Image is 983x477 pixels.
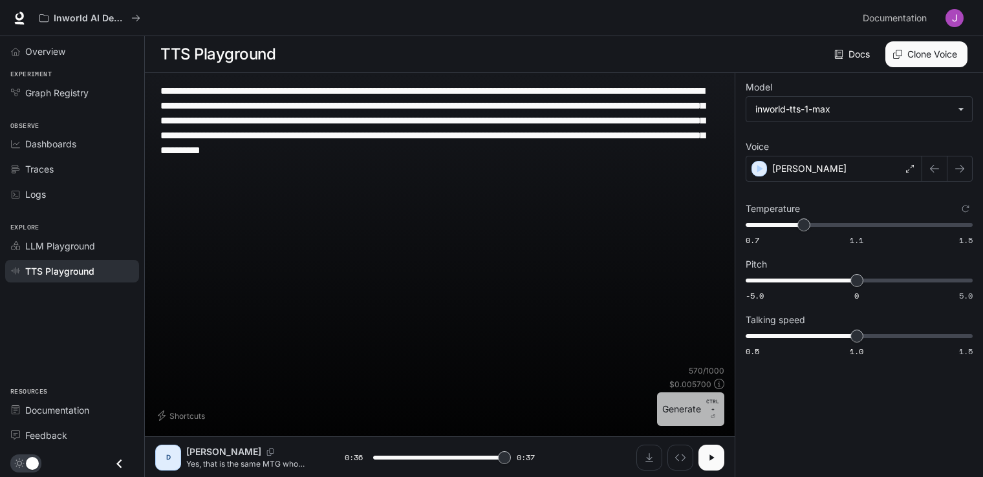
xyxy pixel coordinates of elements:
[186,458,314,469] p: Yes, that is the same MTG who thinks [DEMOGRAPHIC_DATA] have space lasers and people can control ...
[186,445,261,458] p: [PERSON_NAME]
[54,13,126,24] p: Inworld AI Demos
[689,365,724,376] p: 570 / 1000
[25,403,89,417] span: Documentation
[850,346,863,357] span: 1.0
[5,132,139,155] a: Dashboards
[160,41,275,67] h1: TTS Playground
[958,202,973,216] button: Reset to default
[945,9,964,27] img: User avatar
[5,424,139,447] a: Feedback
[25,162,54,176] span: Traces
[25,429,67,442] span: Feedback
[706,397,719,421] p: ⏎
[854,290,859,301] span: 0
[772,162,847,175] p: [PERSON_NAME]
[746,315,805,324] p: Talking speed
[657,392,724,426] button: GenerateCTRL +⏎
[158,447,178,468] div: D
[517,451,535,464] span: 0:37
[25,264,94,278] span: TTS Playground
[261,448,279,456] button: Copy Voice ID
[105,450,134,477] button: Close drawer
[636,445,662,471] button: Download audio
[959,290,973,301] span: 5.0
[850,235,863,246] span: 1.1
[746,260,767,269] p: Pitch
[746,290,764,301] span: -5.0
[5,81,139,104] a: Graph Registry
[669,379,711,390] p: $ 0.005700
[667,445,693,471] button: Inspect
[746,83,772,92] p: Model
[746,97,972,122] div: inworld-tts-1-max
[863,10,927,26] span: Documentation
[25,45,65,58] span: Overview
[34,5,146,31] button: All workspaces
[5,260,139,282] a: TTS Playground
[155,405,210,426] button: Shortcuts
[959,346,973,357] span: 1.5
[746,346,759,357] span: 0.5
[746,204,800,213] p: Temperature
[345,451,363,464] span: 0:36
[706,397,719,413] p: CTRL +
[25,86,89,100] span: Graph Registry
[755,103,951,116] div: inworld-tts-1-max
[25,137,76,151] span: Dashboards
[25,239,95,253] span: LLM Playground
[5,183,139,206] a: Logs
[832,41,875,67] a: Docs
[5,399,139,421] a: Documentation
[959,235,973,246] span: 1.5
[746,142,769,151] p: Voice
[885,41,967,67] button: Clone Voice
[942,5,967,31] button: User avatar
[26,456,39,470] span: Dark mode toggle
[5,40,139,63] a: Overview
[858,5,936,31] a: Documentation
[5,235,139,257] a: LLM Playground
[5,158,139,180] a: Traces
[746,235,759,246] span: 0.7
[25,187,46,201] span: Logs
